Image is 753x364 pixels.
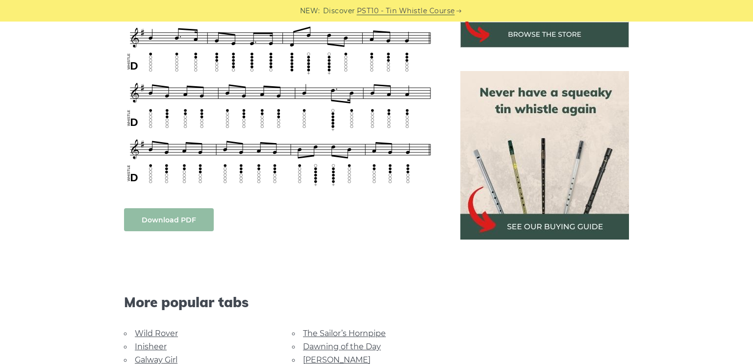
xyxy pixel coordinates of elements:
[300,5,320,17] span: NEW:
[135,329,178,338] a: Wild Rover
[323,5,355,17] span: Discover
[303,342,381,351] a: Dawning of the Day
[460,71,629,240] img: tin whistle buying guide
[124,294,437,311] span: More popular tabs
[135,342,167,351] a: Inisheer
[124,208,214,231] a: Download PDF
[357,5,455,17] a: PST10 - Tin Whistle Course
[303,329,386,338] a: The Sailor’s Hornpipe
